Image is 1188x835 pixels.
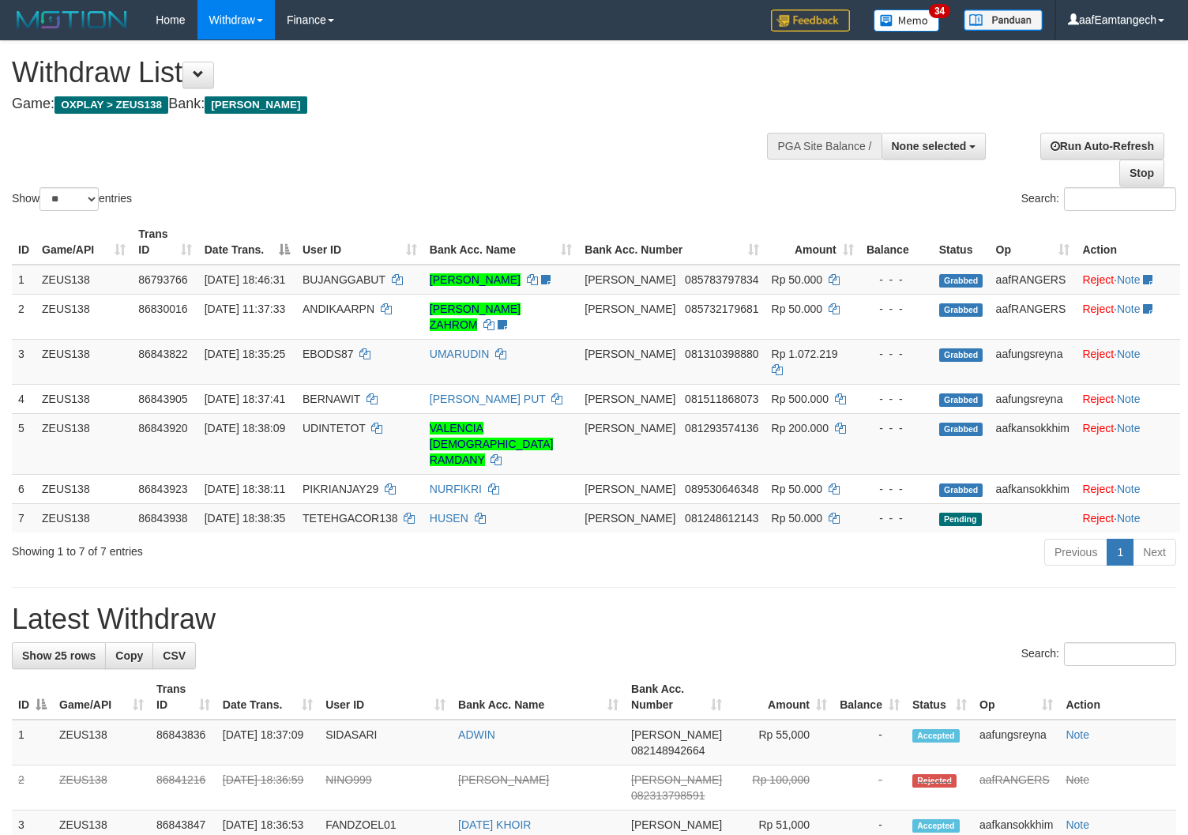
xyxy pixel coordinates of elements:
[585,422,675,434] span: [PERSON_NAME]
[36,339,132,384] td: ZEUS138
[216,765,319,811] td: [DATE] 18:36:59
[303,393,360,405] span: BERNAWIT
[585,273,675,286] span: [PERSON_NAME]
[1076,384,1180,413] td: ·
[772,303,823,315] span: Rp 50.000
[585,393,675,405] span: [PERSON_NAME]
[939,393,983,407] span: Grabbed
[138,422,187,434] span: 86843920
[1082,393,1114,405] a: Reject
[12,57,776,88] h1: Withdraw List
[430,348,489,360] a: UMARUDIN
[138,348,187,360] span: 86843822
[132,220,197,265] th: Trans ID: activate to sort column ascending
[990,474,1077,503] td: aafkansokkhim
[12,96,776,112] h4: Game: Bank:
[216,675,319,720] th: Date Trans.: activate to sort column ascending
[1082,422,1114,434] a: Reject
[216,720,319,765] td: [DATE] 18:37:09
[303,273,385,286] span: BUJANGGABUT
[1082,303,1114,315] a: Reject
[685,422,758,434] span: Copy 081293574136 to clipboard
[1076,413,1180,474] td: ·
[833,675,906,720] th: Balance: activate to sort column ascending
[765,220,860,265] th: Amount: activate to sort column ascending
[53,765,150,811] td: ZEUS138
[319,720,452,765] td: SIDASARI
[939,348,983,362] span: Grabbed
[1082,273,1114,286] a: Reject
[1117,393,1141,405] a: Note
[1064,642,1176,666] input: Search:
[12,220,36,265] th: ID
[36,474,132,503] td: ZEUS138
[685,273,758,286] span: Copy 085783797834 to clipboard
[12,675,53,720] th: ID: activate to sort column descending
[772,483,823,495] span: Rp 50.000
[12,339,36,384] td: 3
[205,422,285,434] span: [DATE] 18:38:09
[36,384,132,413] td: ZEUS138
[728,765,833,811] td: Rp 100,000
[990,220,1077,265] th: Op: activate to sort column ascending
[105,642,153,669] a: Copy
[53,675,150,720] th: Game/API: activate to sort column ascending
[1117,483,1141,495] a: Note
[36,294,132,339] td: ZEUS138
[585,512,675,525] span: [PERSON_NAME]
[892,140,967,152] span: None selected
[772,348,838,360] span: Rp 1.072.219
[990,339,1077,384] td: aafungsreyna
[138,273,187,286] span: 86793766
[990,265,1077,295] td: aafRANGERS
[867,510,927,526] div: - - -
[12,474,36,503] td: 6
[771,9,850,32] img: Feedback.jpg
[138,483,187,495] span: 86843923
[303,422,366,434] span: UDINTETOT
[458,818,531,831] a: [DATE] KHOIR
[150,765,216,811] td: 86841216
[39,187,99,211] select: Showentries
[152,642,196,669] a: CSV
[205,348,285,360] span: [DATE] 18:35:25
[12,265,36,295] td: 1
[319,765,452,811] td: NINO999
[1066,728,1089,741] a: Note
[53,720,150,765] td: ZEUS138
[205,483,285,495] span: [DATE] 18:38:11
[939,423,983,436] span: Grabbed
[964,9,1043,31] img: panduan.png
[138,393,187,405] span: 86843905
[296,220,423,265] th: User ID: activate to sort column ascending
[990,413,1077,474] td: aafkansokkhim
[1066,818,1089,831] a: Note
[22,649,96,662] span: Show 25 rows
[458,773,549,786] a: [PERSON_NAME]
[303,483,378,495] span: PIKRIANJAY29
[585,303,675,315] span: [PERSON_NAME]
[867,272,927,288] div: - - -
[929,4,950,18] span: 34
[205,303,285,315] span: [DATE] 11:37:33
[452,675,625,720] th: Bank Acc. Name: activate to sort column ascending
[939,303,983,317] span: Grabbed
[1064,187,1176,211] input: Search:
[912,819,960,833] span: Accepted
[1107,539,1133,566] a: 1
[303,512,398,525] span: TETEHGACOR138
[772,512,823,525] span: Rp 50.000
[205,273,285,286] span: [DATE] 18:46:31
[1076,220,1180,265] th: Action
[150,720,216,765] td: 86843836
[912,729,960,743] span: Accepted
[1082,483,1114,495] a: Reject
[973,675,1059,720] th: Op: activate to sort column ascending
[163,649,186,662] span: CSV
[685,483,758,495] span: Copy 089530646348 to clipboard
[1119,160,1164,186] a: Stop
[55,96,168,114] span: OXPLAY > ZEUS138
[767,133,881,160] div: PGA Site Balance /
[150,675,216,720] th: Trans ID: activate to sort column ascending
[1117,273,1141,286] a: Note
